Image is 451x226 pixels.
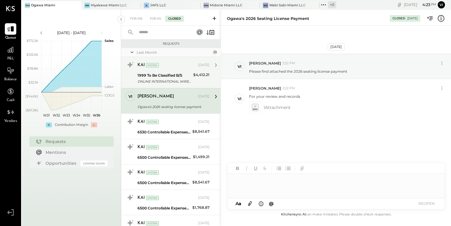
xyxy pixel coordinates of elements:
[146,63,159,67] div: System
[234,200,243,207] button: Aa
[137,144,145,150] div: KAI
[198,170,210,175] div: [DATE]
[282,86,295,91] span: 2:22 PM
[31,3,55,8] div: Ogawa Miami
[193,154,210,160] div: $1,499.21
[192,205,210,211] div: $1,768.87
[137,78,191,84] div: ONLINE INTERNATIONAL WIRE TRANSFER A/C: BCHASSGSGXXX NG REF: 225445771001027772 INVOICE PAYMENT T...
[80,161,108,166] div: Coming Soon
[46,160,77,166] div: Opportunities
[213,50,217,55] div: 29
[198,221,210,226] div: [DATE]
[7,98,14,103] span: Cash
[198,145,210,150] div: [DATE]
[53,113,60,117] text: W32
[63,113,70,117] text: W33
[263,3,268,8] div: WS
[146,145,159,149] div: System
[26,108,38,112] text: ($61.3K)
[146,221,159,225] div: System
[198,63,210,68] div: [DATE]
[146,196,159,200] div: System
[4,77,17,82] span: Balance
[284,164,292,172] button: Ordered List
[0,107,21,124] a: Vendors
[193,72,210,78] div: $4,412.21
[415,199,439,208] button: REOPEN
[234,164,241,172] button: Bold
[263,101,291,113] span: 1 Attachment
[105,84,114,89] text: Labor
[27,53,38,57] text: $125.5K
[249,86,281,91] span: [PERSON_NAME]
[328,43,345,51] div: [DATE]
[137,195,145,201] div: KAI
[146,170,159,175] div: System
[137,62,145,68] div: KAI
[25,3,30,8] div: OM
[227,16,309,21] div: Ogawa's 2026 seating license payment
[418,2,430,8] span: 4 : 23
[252,164,260,172] button: Underline
[28,80,38,84] text: $32.1K
[83,113,90,117] text: W35
[192,129,210,135] div: $8,541.67
[73,113,80,117] text: W34
[438,1,445,8] button: vi
[137,205,191,211] div: 6500 Controllable Expenses:General & Administrative Expenses
[249,94,300,99] p: For your review and records
[261,164,269,172] button: Strikethrough
[137,129,191,135] div: 6530 Controllable Expenses:Management Fees
[298,164,306,172] button: Add URL
[238,64,241,69] div: vi
[27,66,38,71] text: $78.8K
[43,113,49,117] text: W31
[275,164,283,172] button: Unordered List
[249,69,347,74] p: Please find attached the 2026 seating license payment
[0,23,21,41] a: Queue
[249,61,281,66] span: [PERSON_NAME]
[165,16,184,22] div: Closed
[91,3,127,8] div: Hiyakawa Miami LLC
[46,138,105,145] div: Requests
[55,123,88,127] div: Contribution Margin
[198,94,210,99] div: [DATE]
[0,44,21,62] a: P&L
[147,16,164,22] div: For KS
[0,86,21,103] a: Cash
[203,3,209,8] div: MM
[46,30,97,35] div: [DATE] - [DATE]
[124,42,218,46] div: Requests
[192,179,210,185] div: $8,541.67
[431,2,436,7] span: pm
[93,113,100,117] text: W36
[407,16,418,21] div: [DATE]
[46,123,52,127] div: +
[127,16,146,22] div: For Me
[144,3,149,8] div: JL
[393,16,405,21] div: Closed
[243,164,251,172] button: Italic
[404,2,436,8] div: [DATE]
[396,2,402,8] div: copy link
[137,180,191,186] div: 6500 Controllable Expenses:General & Administrative Expenses
[210,3,242,8] div: Midorie Miami LLC
[137,154,191,161] div: 6500 Controllable Expenses:General & Administrative Expenses
[137,170,145,176] div: KAI
[0,65,21,82] a: Balance
[269,201,274,206] span: @
[105,93,115,97] text: COGS
[137,119,145,125] div: KAI
[137,94,174,100] div: [PERSON_NAME]
[91,123,97,127] div: -
[282,61,295,66] span: 2:22 PM
[25,94,38,98] text: ($14.6K)
[137,72,191,78] div: 1999 To Be Classified B/S
[269,3,306,8] div: Wabi Sabi Miami LLC
[105,39,114,43] text: Sales
[267,200,276,207] button: @
[198,196,210,200] div: [DATE]
[46,149,105,155] div: Mentions
[238,96,241,102] div: vi
[137,50,211,55] div: Last Month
